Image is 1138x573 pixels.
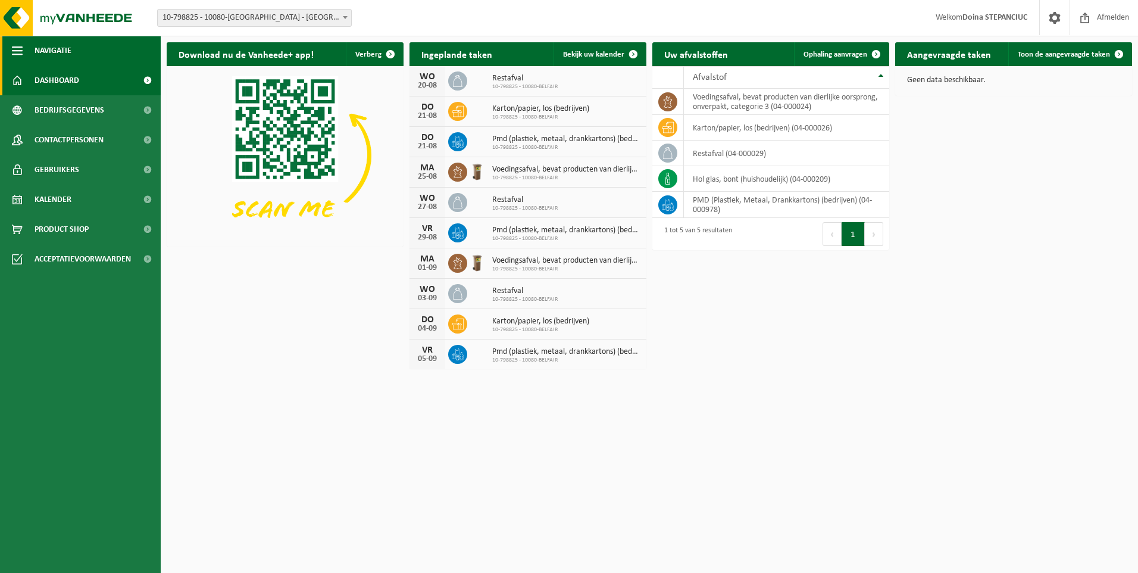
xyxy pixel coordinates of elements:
div: 21-08 [415,112,439,120]
span: Karton/papier, los (bedrijven) [492,317,589,326]
div: WO [415,194,439,203]
div: MA [415,254,439,264]
span: Pmd (plastiek, metaal, drankkartons) (bedrijven) [492,347,640,357]
div: 20-08 [415,82,439,90]
h2: Aangevraagde taken [895,42,1003,66]
div: DO [415,133,439,142]
span: Dashboard [35,66,79,95]
div: VR [415,345,439,355]
a: Ophaling aanvragen [794,42,888,66]
span: Afvalstof [693,73,727,82]
img: WB-0140-HPE-BN-01 [467,252,487,272]
span: Navigatie [35,36,71,66]
span: 10-798825 - 10080-BELFAIR [492,144,640,151]
span: 10-798825 - 10080-BELFAIR [492,266,640,273]
span: Toon de aangevraagde taken [1018,51,1110,58]
span: 10-798825 - 10080-BELFAIR [492,83,558,91]
span: Ophaling aanvragen [804,51,867,58]
span: Voedingsafval, bevat producten van dierlijke oorsprong, onverpakt, categorie 3 [492,256,640,266]
span: Product Shop [35,214,89,244]
button: 1 [842,222,865,246]
td: voedingsafval, bevat producten van dierlijke oorsprong, onverpakt, categorie 3 (04-000024) [684,89,889,115]
h2: Download nu de Vanheede+ app! [167,42,326,66]
div: 21-08 [415,142,439,151]
button: Previous [823,222,842,246]
div: DO [415,315,439,325]
p: Geen data beschikbaar. [907,76,1120,85]
div: 27-08 [415,203,439,211]
div: DO [415,102,439,112]
div: 05-09 [415,355,439,363]
button: Next [865,222,883,246]
span: Voedingsafval, bevat producten van dierlijke oorsprong, onverpakt, categorie 3 [492,165,640,175]
span: Restafval [492,195,558,205]
div: 29-08 [415,233,439,242]
a: Toon de aangevraagde taken [1008,42,1131,66]
h2: Ingeplande taken [409,42,504,66]
div: WO [415,72,439,82]
strong: Doina STEPANCIUC [962,13,1027,22]
span: Bedrijfsgegevens [35,95,104,125]
button: Verberg [346,42,402,66]
div: VR [415,224,439,233]
span: Pmd (plastiek, metaal, drankkartons) (bedrijven) [492,135,640,144]
span: Restafval [492,286,558,296]
td: PMD (Plastiek, Metaal, Drankkartons) (bedrijven) (04-000978) [684,192,889,218]
span: Gebruikers [35,155,79,185]
span: 10-798825 - 10080-BELFAIR - SINT-PIETERS-LEEUW [158,10,351,26]
span: 10-798825 - 10080-BELFAIR [492,326,589,334]
img: WB-0140-HPE-BN-01 [467,161,487,181]
div: 1 tot 5 van 5 resultaten [658,221,732,247]
h2: Uw afvalstoffen [652,42,740,66]
div: 01-09 [415,264,439,272]
span: Kalender [35,185,71,214]
span: Karton/papier, los (bedrijven) [492,104,589,114]
span: 10-798825 - 10080-BELFAIR [492,205,558,212]
span: Bekijk uw kalender [563,51,624,58]
span: 10-798825 - 10080-BELFAIR [492,175,640,182]
span: 10-798825 - 10080-BELFAIR [492,114,589,121]
div: 03-09 [415,294,439,303]
td: restafval (04-000029) [684,141,889,166]
td: hol glas, bont (huishoudelijk) (04-000209) [684,166,889,192]
span: 10-798825 - 10080-BELFAIR [492,357,640,364]
td: karton/papier, los (bedrijven) (04-000026) [684,115,889,141]
span: 10-798825 - 10080-BELFAIR [492,235,640,242]
span: 10-798825 - 10080-BELFAIR [492,296,558,303]
img: Download de VHEPlus App [167,66,404,244]
div: 25-08 [415,173,439,181]
span: Verberg [355,51,382,58]
span: Acceptatievoorwaarden [35,244,131,274]
div: WO [415,285,439,294]
div: MA [415,163,439,173]
span: 10-798825 - 10080-BELFAIR - SINT-PIETERS-LEEUW [157,9,352,27]
div: 04-09 [415,325,439,333]
span: Pmd (plastiek, metaal, drankkartons) (bedrijven) [492,226,640,235]
a: Bekijk uw kalender [554,42,645,66]
span: Restafval [492,74,558,83]
span: Contactpersonen [35,125,104,155]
